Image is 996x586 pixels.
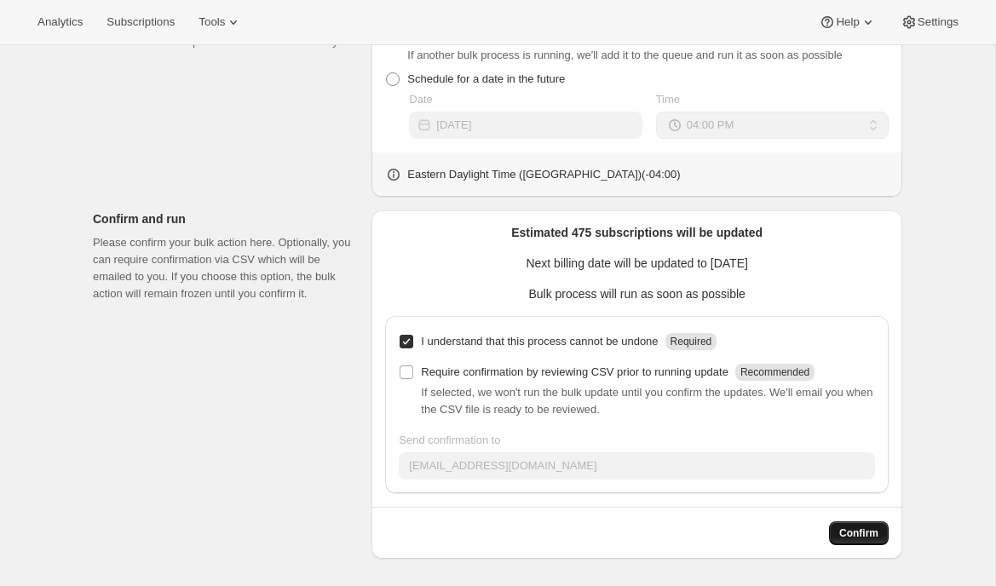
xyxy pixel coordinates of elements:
button: Analytics [27,10,93,34]
span: Required [671,336,712,348]
span: Time [656,93,680,106]
span: Date [409,93,432,106]
span: Schedule for a date in the future [407,72,565,85]
span: Help [836,15,859,29]
span: Recommended [740,366,809,378]
p: Please confirm your bulk action here. Optionally, you can require confirmation via CSV which will... [93,234,358,302]
p: Confirm and run [93,210,358,227]
span: Send confirmation to [399,434,500,446]
button: Confirm [829,521,889,545]
span: Settings [918,15,959,29]
button: Subscriptions [96,10,185,34]
p: Estimated 475 subscriptions will be updated [385,224,889,241]
span: Tools [199,15,225,29]
p: Require confirmation by reviewing CSV prior to running update [421,364,728,381]
span: Confirm [839,526,878,540]
span: Analytics [37,15,83,29]
span: If selected, we won't run the bulk update until you confirm the updates. We'll email you when the... [421,386,872,416]
p: Bulk process will run as soon as possible [385,285,889,302]
button: Tools [188,10,252,34]
p: Eastern Daylight Time ([GEOGRAPHIC_DATA]) ( -04 : 00 ) [407,166,680,183]
span: Subscriptions [107,15,175,29]
button: Help [809,10,886,34]
p: I understand that this process cannot be undone [421,333,658,350]
span: If another bulk process is running, we'll add it to the queue and run it as soon as possible [407,49,843,61]
button: Settings [890,10,969,34]
p: Next billing date will be updated to [DATE] [385,255,889,272]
